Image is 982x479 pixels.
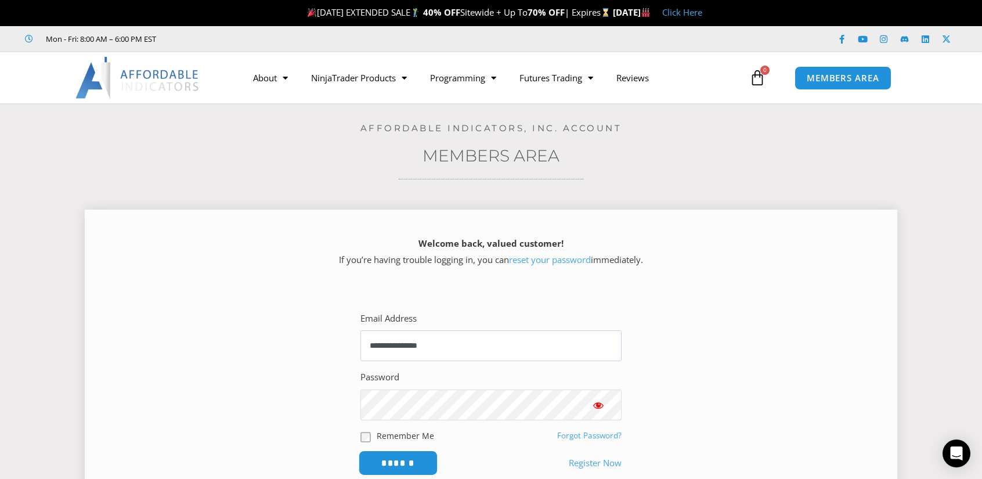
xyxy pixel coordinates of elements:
[508,64,605,91] a: Futures Trading
[299,64,418,91] a: NinjaTrader Products
[943,440,970,467] div: Open Intercom Messenger
[732,61,783,95] a: 0
[418,64,508,91] a: Programming
[43,32,156,46] span: Mon - Fri: 8:00 AM – 6:00 PM EST
[423,146,559,165] a: Members Area
[418,237,564,249] strong: Welcome back, valued customer!
[75,57,200,99] img: LogoAI | Affordable Indicators – NinjaTrader
[360,123,622,134] a: Affordable Indicators, Inc. Account
[305,6,612,18] span: [DATE] EXTENDED SALE Sitewide + Up To | Expires
[423,6,460,18] strong: 40% OFF
[795,66,891,90] a: MEMBERS AREA
[411,8,420,17] img: 🏌️‍♂️
[241,64,746,91] nav: Menu
[241,64,299,91] a: About
[360,311,417,327] label: Email Address
[662,6,702,18] a: Click Here
[601,8,610,17] img: ⌛
[105,236,877,268] p: If you’re having trouble logging in, you can immediately.
[557,430,622,441] a: Forgot Password?
[360,369,399,386] label: Password
[807,74,879,82] span: MEMBERS AREA
[308,8,316,17] img: 🎉
[575,390,622,420] button: Show password
[377,430,434,442] label: Remember Me
[509,254,591,265] a: reset your password
[605,64,660,91] a: Reviews
[760,66,770,75] span: 0
[613,6,651,18] strong: [DATE]
[569,455,622,471] a: Register Now
[528,6,565,18] strong: 70% OFF
[172,33,346,45] iframe: Customer reviews powered by Trustpilot
[641,8,650,17] img: 🏭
